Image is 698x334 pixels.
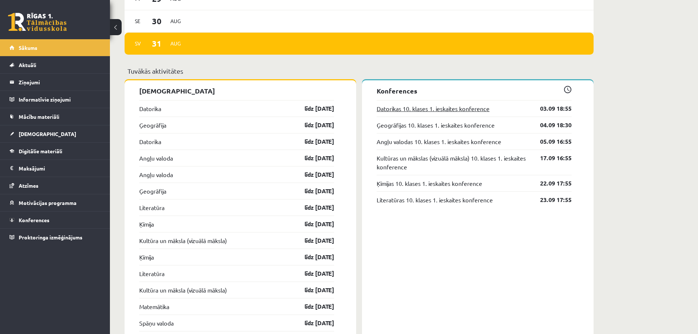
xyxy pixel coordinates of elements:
a: Literatūra [139,203,165,212]
a: Ģeogrāfija [139,187,166,195]
a: līdz [DATE] [292,121,334,129]
legend: Informatīvie ziņojumi [19,91,101,108]
a: līdz [DATE] [292,187,334,195]
a: Spāņu valoda [139,319,174,327]
a: Kultūra un māksla (vizuālā māksla) [139,236,227,245]
a: Ķīmija [139,220,154,228]
span: Aug [168,38,183,49]
span: [DEMOGRAPHIC_DATA] [19,131,76,137]
span: Konferences [19,217,49,223]
a: Datorika [139,104,161,113]
a: Literatūras 10. klases 1. ieskaites konference [377,195,493,204]
a: Aktuāli [10,56,101,73]
a: 17.09 16:55 [529,154,572,162]
a: Atzīmes [10,177,101,194]
a: 23.09 17:55 [529,195,572,204]
span: Se [130,15,145,27]
a: Ķīmijas 10. klases 1. ieskaites konference [377,179,482,188]
a: Proktoringa izmēģinājums [10,229,101,246]
a: līdz [DATE] [292,269,334,278]
a: līdz [DATE] [292,170,334,179]
a: līdz [DATE] [292,220,334,228]
a: 05.09 16:55 [529,137,572,146]
a: 22.09 17:55 [529,179,572,188]
a: 04.09 18:30 [529,121,572,129]
span: Motivācijas programma [19,199,77,206]
a: līdz [DATE] [292,104,334,113]
a: līdz [DATE] [292,154,334,162]
a: Rīgas 1. Tālmācības vidusskola [8,13,67,31]
a: līdz [DATE] [292,302,334,311]
a: Sākums [10,39,101,56]
a: Kultūra un māksla (vizuālā māksla) [139,286,227,294]
p: Tuvākās aktivitātes [128,66,591,76]
a: Konferences [10,212,101,228]
span: Atzīmes [19,182,38,189]
span: Proktoringa izmēģinājums [19,234,82,241]
a: līdz [DATE] [292,137,334,146]
a: Angļu valoda [139,170,173,179]
a: līdz [DATE] [292,319,334,327]
a: Ģeogrāfijas 10. klases 1. ieskaites konference [377,121,495,129]
a: Informatīvie ziņojumi [10,91,101,108]
a: līdz [DATE] [292,236,334,245]
a: līdz [DATE] [292,253,334,261]
span: Aktuāli [19,62,36,68]
a: Kultūras un mākslas (vizuālā māksla) 10. klases 1. ieskaites konference [377,154,529,171]
a: Angļu valoda [139,154,173,162]
a: līdz [DATE] [292,286,334,294]
a: Datorika [139,137,161,146]
a: Ziņojumi [10,74,101,91]
a: Datorikas 10. klases 1. ieskaites konference [377,104,490,113]
a: Ģeogrāfija [139,121,166,129]
a: Angļu valodas 10. klases 1. ieskaites konference [377,137,501,146]
span: Aug [168,15,183,27]
legend: Ziņojumi [19,74,101,91]
a: Motivācijas programma [10,194,101,211]
span: Digitālie materiāli [19,148,62,154]
a: Digitālie materiāli [10,143,101,159]
p: Konferences [377,86,572,96]
a: Literatūra [139,269,165,278]
a: Maksājumi [10,160,101,177]
span: Sv [130,38,145,49]
a: 03.09 18:55 [529,104,572,113]
span: Sākums [19,44,37,51]
a: Ķīmija [139,253,154,261]
span: 31 [145,37,168,49]
a: Matemātika [139,302,169,311]
span: 30 [145,15,168,27]
p: [DEMOGRAPHIC_DATA] [139,86,334,96]
a: Mācību materiāli [10,108,101,125]
a: [DEMOGRAPHIC_DATA] [10,125,101,142]
legend: Maksājumi [19,160,101,177]
a: līdz [DATE] [292,203,334,212]
span: Mācību materiāli [19,113,59,120]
